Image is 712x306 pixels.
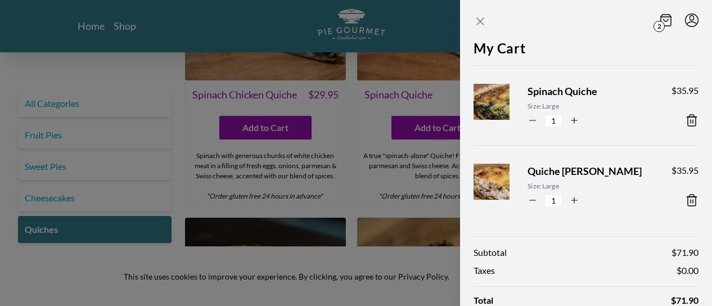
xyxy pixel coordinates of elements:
[685,13,699,27] button: Menu
[468,73,537,142] img: Product Image
[474,38,699,65] h2: My Cart
[672,246,699,259] span: $ 71.90
[474,264,495,277] span: Taxes
[468,153,537,222] img: Product Image
[528,84,654,99] span: Spinach Quiche
[672,84,699,97] span: $ 35.95
[672,164,699,177] span: $ 35.95
[677,264,699,277] span: $ 0.00
[528,164,654,179] span: Quiche [PERSON_NAME]
[654,21,665,32] span: 2
[528,181,654,191] span: Size: Large
[474,246,507,259] span: Subtotal
[474,15,487,28] button: Close panel
[528,101,654,111] span: Size: Large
